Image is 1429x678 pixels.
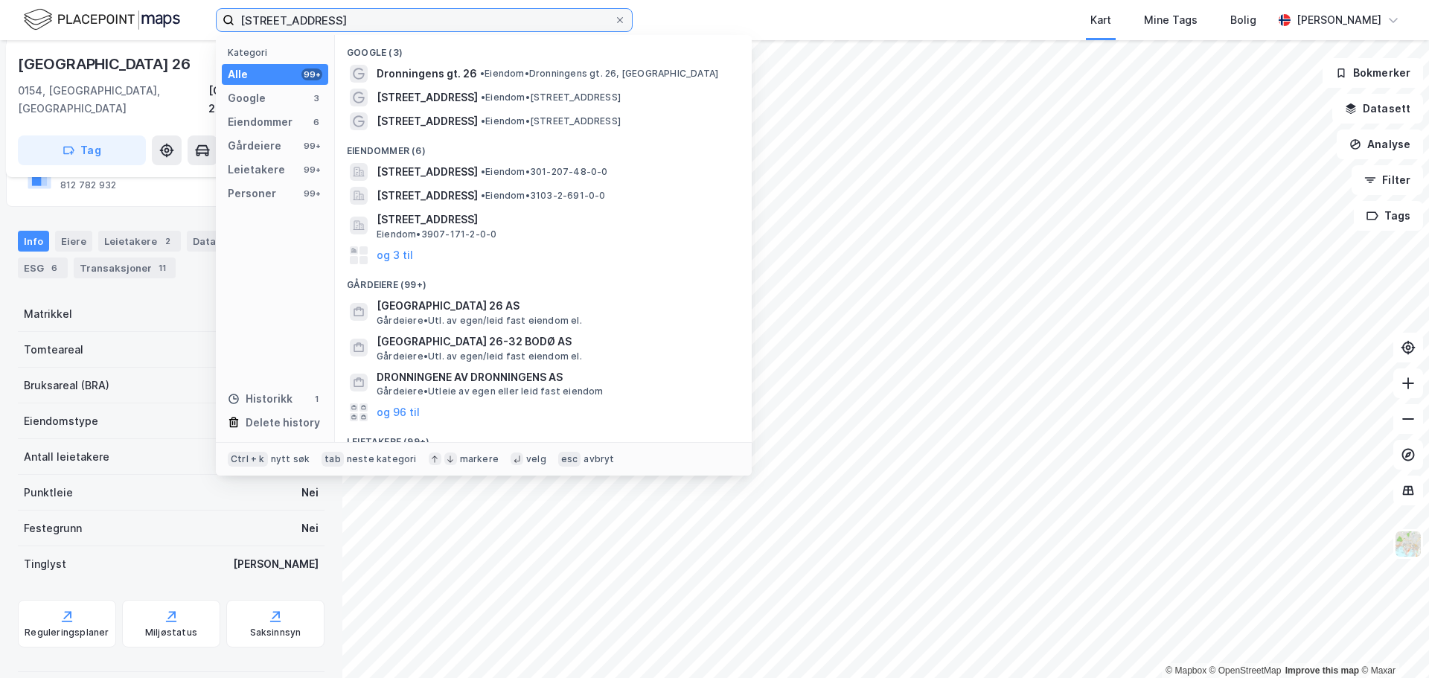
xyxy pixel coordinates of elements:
button: Datasett [1332,94,1423,124]
div: Nei [301,484,319,502]
span: Gårdeiere • Utleie av egen eller leid fast eiendom [377,386,604,397]
div: Delete history [246,414,320,432]
div: Tomteareal [24,341,83,359]
div: Leietakere [98,231,181,252]
div: ESG [18,258,68,278]
div: Eiendommer (6) [335,133,752,160]
span: [STREET_ADDRESS] [377,211,734,228]
div: Miljøstatus [145,627,197,639]
a: Mapbox [1166,665,1206,676]
span: • [481,92,485,103]
span: Eiendom • [STREET_ADDRESS] [481,115,621,127]
div: Leietakere (99+) [335,424,752,451]
div: Antall leietakere [24,448,109,466]
span: [STREET_ADDRESS] [377,89,478,106]
span: Eiendom • [STREET_ADDRESS] [481,92,621,103]
div: Eiendomstype [24,412,98,430]
div: tab [322,452,344,467]
div: Mine Tags [1144,11,1198,29]
div: [PERSON_NAME] [233,555,319,573]
iframe: Chat Widget [1355,607,1429,678]
div: Eiere [55,231,92,252]
span: • [480,68,485,79]
div: Saksinnsyn [250,627,301,639]
div: velg [526,453,546,465]
div: Google (3) [335,35,752,62]
div: Transaksjoner [74,258,176,278]
div: neste kategori [347,453,417,465]
div: Gårdeiere [228,137,281,155]
div: Bolig [1230,11,1256,29]
div: Datasett [187,231,260,252]
button: Tags [1354,201,1423,231]
img: Z [1394,530,1422,558]
a: OpenStreetMap [1209,665,1282,676]
div: esc [558,452,581,467]
div: Matrikkel [24,305,72,323]
div: Punktleie [24,484,73,502]
div: Tinglyst [24,555,66,573]
div: Gårdeiere (99+) [335,267,752,294]
div: Info [18,231,49,252]
div: Kontrollprogram for chat [1355,607,1429,678]
a: Improve this map [1285,665,1359,676]
div: Kart [1090,11,1111,29]
div: 1 [310,393,322,405]
button: Analyse [1337,129,1423,159]
div: markere [460,453,499,465]
span: Eiendom • 301-207-48-0-0 [481,166,608,178]
span: Gårdeiere • Utl. av egen/leid fast eiendom el. [377,315,582,327]
span: • [481,190,485,201]
div: Leietakere [228,161,285,179]
div: Historikk [228,390,292,408]
div: [PERSON_NAME] [1297,11,1381,29]
div: Nei [301,519,319,537]
span: [GEOGRAPHIC_DATA] 26-32 BODØ AS [377,333,734,351]
div: [GEOGRAPHIC_DATA] 26 [18,52,194,76]
div: [GEOGRAPHIC_DATA], 207/48 [208,82,325,118]
div: Reguleringsplaner [25,627,109,639]
span: DRONNINGENE AV DRONNINGENS AS [377,368,734,386]
div: 6 [47,260,62,275]
span: Eiendom • Dronningens gt. 26, [GEOGRAPHIC_DATA] [480,68,718,80]
span: • [481,166,485,177]
div: Bruksareal (BRA) [24,377,109,394]
div: 99+ [301,140,322,152]
button: og 96 til [377,403,420,421]
span: • [481,115,485,127]
button: Filter [1352,165,1423,195]
span: Eiendom • 3907-171-2-0-0 [377,228,496,240]
input: Søk på adresse, matrikkel, gårdeiere, leietakere eller personer [234,9,614,31]
img: logo.f888ab2527a4732fd821a326f86c7f29.svg [24,7,180,33]
div: nytt søk [271,453,310,465]
div: 812 782 932 [60,179,116,191]
span: [STREET_ADDRESS] [377,163,478,181]
span: [GEOGRAPHIC_DATA] 26 AS [377,297,734,315]
div: Festegrunn [24,519,82,537]
div: avbryt [584,453,614,465]
div: 99+ [301,68,322,80]
div: Personer [228,185,276,202]
div: 2 [160,234,175,249]
div: Ctrl + k [228,452,268,467]
button: Bokmerker [1323,58,1423,88]
button: Tag [18,135,146,165]
div: 99+ [301,164,322,176]
div: Kategori [228,47,328,58]
button: og 3 til [377,246,413,264]
span: [STREET_ADDRESS] [377,187,478,205]
div: Google [228,89,266,107]
div: 11 [155,260,170,275]
span: [STREET_ADDRESS] [377,112,478,130]
div: 99+ [301,188,322,199]
span: Gårdeiere • Utl. av egen/leid fast eiendom el. [377,351,582,362]
div: 0154, [GEOGRAPHIC_DATA], [GEOGRAPHIC_DATA] [18,82,208,118]
span: Eiendom • 3103-2-691-0-0 [481,190,606,202]
span: Dronningens gt. 26 [377,65,477,83]
div: Alle [228,65,248,83]
div: 3 [310,92,322,104]
div: Eiendommer [228,113,292,131]
div: 6 [310,116,322,128]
